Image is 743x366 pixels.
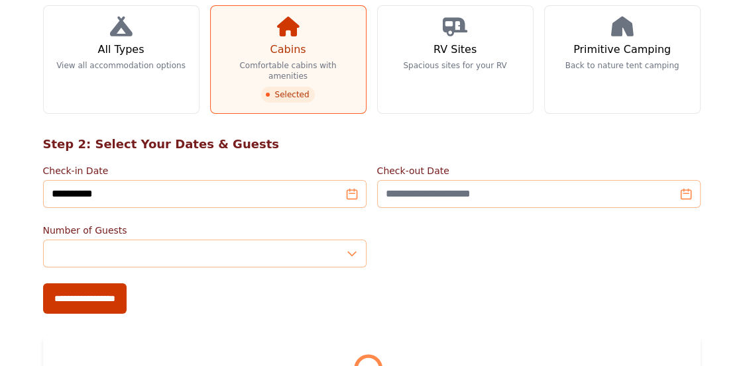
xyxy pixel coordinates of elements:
h2: Step 2: Select Your Dates & Guests [43,135,701,154]
label: Number of Guests [43,224,367,237]
span: Selected [261,87,314,103]
a: RV Sites Spacious sites for your RV [377,5,534,114]
a: Primitive Camping Back to nature tent camping [544,5,701,114]
a: All Types View all accommodation options [43,5,200,114]
p: Back to nature tent camping [565,60,679,71]
p: Spacious sites for your RV [403,60,506,71]
h3: RV Sites [433,42,477,58]
h3: Cabins [270,42,306,58]
p: Comfortable cabins with amenities [221,60,355,81]
label: Check-out Date [377,164,701,177]
label: Check-in Date [43,164,367,177]
p: View all accommodation options [56,60,186,71]
a: Cabins Comfortable cabins with amenities Selected [210,5,367,114]
h3: Primitive Camping [573,42,671,58]
h3: All Types [97,42,144,58]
